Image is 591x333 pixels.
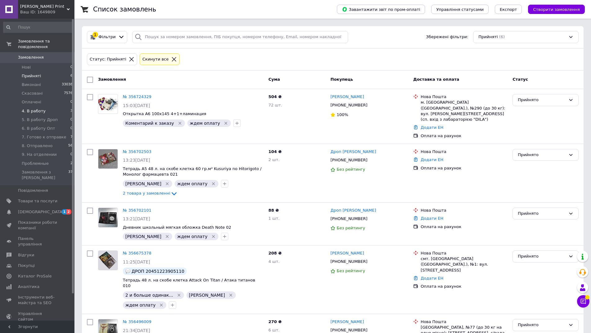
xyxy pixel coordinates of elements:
img: Фото товару [98,208,118,227]
div: Нова Пошта [421,250,508,256]
span: Оплачені [22,99,41,105]
div: Ваш ID: 1649809 [20,9,74,15]
a: Додати ЕН [421,125,443,130]
a: № 356702503 [123,149,151,154]
span: Панель управління [18,236,57,247]
span: Завантажити звіт по пром-оплаті [342,7,420,12]
span: Фільтри [99,34,116,40]
a: Створити замовлення [522,7,585,11]
span: Створити замовлення [533,7,580,12]
a: № 356724329 [123,94,151,99]
span: ждем оплату [177,234,208,239]
span: 88 ₴ [268,208,279,213]
img: :speech_balloon: [125,269,130,274]
span: 72 шт. [268,103,282,107]
span: Тетрадь 48 л. на скобе клетка Attack On Titan / Атака титанов 010 [123,278,255,288]
div: Прийнято [518,152,566,158]
div: Прийнято [518,253,566,260]
span: 56 [68,143,73,149]
span: 0 [70,117,73,123]
span: 2 и больше одинак... [125,293,173,298]
span: Ramires Print [20,4,67,9]
a: Додати ЕН [421,216,443,221]
a: Додати ЕН [421,157,443,162]
a: Фото товару [98,149,118,169]
span: Доставка та оплата [413,77,459,82]
div: Оплата на рахунок [421,133,508,139]
span: Коментарий к заказу [125,121,174,126]
a: Фото товару [98,250,118,270]
span: Cума [268,77,280,82]
span: Відгуки [18,252,34,258]
svg: Видалити мітку [165,181,170,186]
span: 13:23[DATE] [123,158,150,163]
span: (6) [499,34,505,39]
svg: Видалити мітку [211,234,216,239]
span: Прийняті [478,34,498,40]
span: Товари та послуги [18,198,57,204]
span: Аналітика [18,284,39,290]
svg: Видалити мітку [177,121,182,126]
span: [PHONE_NUMBER] [330,103,367,107]
div: Нова Пошта [421,94,508,100]
img: Фото товару [98,149,118,169]
span: 0 [70,99,73,105]
svg: Видалити мітку [177,293,181,298]
span: 6. В работу Опт [22,126,55,131]
span: 208 ₴ [268,251,282,255]
div: Оплата на рахунок [421,224,508,230]
div: Оплата на рахунок [421,284,508,289]
span: Збережені фільтри: [426,34,468,40]
span: Управління статусами [436,7,484,12]
button: Завантажити звіт по пром-оплаті [337,5,425,14]
div: смт. [GEOGRAPHIC_DATA] ([GEOGRAPHIC_DATA].), №1: вул. [STREET_ADDRESS] [421,256,508,273]
span: 4 шт. [268,259,280,264]
span: 13:21[DATE] [123,216,150,221]
div: Статус: Прийняті [88,56,128,63]
span: Управління сайтом [18,311,57,322]
span: Тетрадь А5 48 л. на скобе клетка 60 гр.м² Kusuriya no Hitorigoto / Монолог фармацевта 021 [123,166,262,177]
span: Замовлення та повідомлення [18,38,74,50]
div: Прийнято [518,210,566,217]
span: Каталог ProSale [18,273,51,279]
span: [PERSON_NAME] [189,293,225,298]
span: 4. В работу [22,108,46,114]
span: Дневник школьный мягкая обложка Death Note 02 [123,225,231,230]
a: № 356496009 [123,319,151,324]
span: Нові [22,65,31,70]
a: [PERSON_NAME] [330,94,364,100]
span: 2 товара у замовленні [123,191,170,196]
svg: Видалити мітку [223,121,228,126]
span: Покупці [18,263,35,268]
span: Експорт [500,7,517,12]
span: 21:34[DATE] [123,328,150,333]
span: Статус [513,77,528,82]
span: 0 [70,152,73,157]
span: 33038 [62,82,73,88]
input: Пошук [3,22,73,33]
span: Інструменти веб-майстра та SEO [18,295,57,306]
svg: Видалити мітку [159,303,164,308]
span: ждем оплату [177,181,208,186]
span: Виконані [22,82,41,88]
span: 15:03[DATE] [123,103,150,108]
span: Замовлення [98,77,126,82]
span: 504 ₴ [268,94,282,99]
a: Открытка А6 100х145 4+1+ламинация [123,111,206,116]
span: 1 [62,209,67,214]
span: [PERSON_NAME] [125,234,161,239]
div: Нова Пошта [421,149,508,155]
span: 2 [70,161,73,166]
div: Оплата на рахунок [421,165,508,171]
span: 104 ₴ [268,149,282,154]
svg: Видалити мітку [165,234,170,239]
span: ждем оплату [125,303,156,308]
a: № 356675378 [123,251,151,255]
span: 0 [70,126,73,131]
a: № 356702101 [123,208,151,213]
svg: Видалити мітку [211,181,216,186]
span: [PERSON_NAME] [125,181,161,186]
div: м. [GEOGRAPHIC_DATA] ([GEOGRAPHIC_DATA].), №290 (до 30 кг): вул. [PERSON_NAME][STREET_ADDRESS] (с... [421,100,508,122]
span: 37 [68,169,73,181]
